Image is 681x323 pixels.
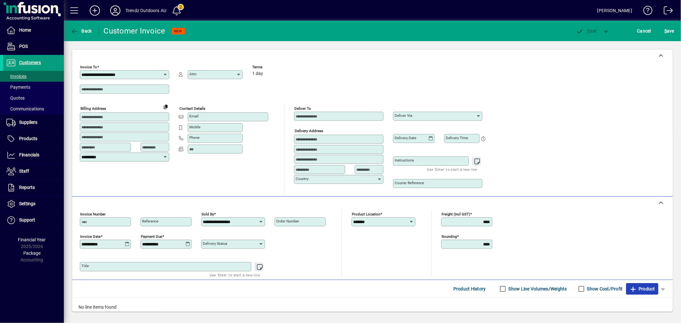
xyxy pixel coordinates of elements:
[3,22,64,38] a: Home
[19,44,28,49] span: POS
[18,237,46,242] span: Financial Year
[6,106,44,111] span: Communications
[576,28,597,34] span: ost
[586,286,623,292] label: Show Cost/Profit
[3,39,64,55] a: POS
[395,158,414,162] mat-label: Instructions
[442,212,470,216] mat-label: Freight (incl GST)
[451,283,488,295] button: Product History
[19,27,31,33] span: Home
[395,181,424,185] mat-label: Courier Reference
[72,297,673,317] div: No line items found
[252,71,263,76] span: 1 day
[664,26,674,36] span: ave
[19,136,37,141] span: Products
[189,135,200,140] mat-label: Phone
[210,271,260,279] mat-hint: Use 'Enter' to start a new line
[71,28,92,34] span: Back
[664,28,667,34] span: S
[19,169,29,174] span: Staff
[19,217,35,222] span: Support
[105,5,125,16] button: Profile
[507,286,567,292] label: Show Line Volumes/Weights
[276,219,299,223] mat-label: Order number
[3,93,64,103] a: Quotes
[663,25,676,37] button: Save
[3,131,64,147] a: Products
[3,147,64,163] a: Financials
[19,120,37,125] span: Suppliers
[23,251,41,256] span: Package
[161,101,171,112] button: Copy to Delivery address
[3,180,64,196] a: Reports
[587,28,590,34] span: P
[294,106,311,111] mat-label: Deliver To
[352,212,380,216] mat-label: Product location
[80,212,106,216] mat-label: Invoice number
[64,25,99,37] app-page-header-button: Back
[203,241,227,246] mat-label: Delivery status
[296,177,308,181] mat-label: Country
[252,65,291,69] span: Terms
[125,5,166,16] div: Trendz Outdoors AU
[442,234,457,239] mat-label: Rounding
[597,5,632,16] div: [PERSON_NAME]
[659,1,673,22] a: Logout
[104,26,165,36] div: Customer Invoice
[3,212,64,228] a: Support
[636,25,653,37] button: Cancel
[189,114,199,118] mat-label: Email
[3,82,64,93] a: Payments
[81,264,89,268] mat-label: Title
[201,212,214,216] mat-label: Sold by
[629,284,655,294] span: Product
[626,283,658,295] button: Product
[639,1,653,22] a: Knowledge Base
[6,74,26,79] span: Invoices
[19,152,39,157] span: Financials
[446,136,468,140] mat-label: Delivery time
[189,72,196,76] mat-label: Attn
[3,103,64,114] a: Communications
[174,29,182,33] span: NEW
[573,25,600,37] button: Post
[6,85,30,90] span: Payments
[80,65,97,69] mat-label: Invoice To
[3,71,64,82] a: Invoices
[3,163,64,179] a: Staff
[19,201,35,206] span: Settings
[85,5,105,16] button: Add
[427,166,477,173] mat-hint: Use 'Enter' to start a new line
[637,26,651,36] span: Cancel
[395,136,416,140] mat-label: Delivery date
[19,60,41,65] span: Customers
[6,95,25,101] span: Quotes
[19,185,35,190] span: Reports
[141,234,162,239] mat-label: Payment due
[80,234,101,239] mat-label: Invoice date
[142,219,158,223] mat-label: Reference
[69,25,94,37] button: Back
[395,113,412,118] mat-label: Deliver via
[3,115,64,131] a: Suppliers
[189,125,201,129] mat-label: Mobile
[3,196,64,212] a: Settings
[453,284,486,294] span: Product History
